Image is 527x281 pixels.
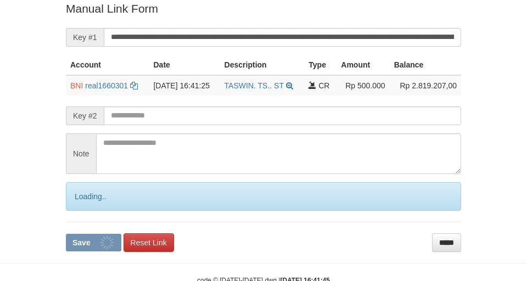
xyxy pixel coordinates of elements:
[390,55,461,75] th: Balance
[318,81,329,90] span: CR
[337,55,389,75] th: Amount
[66,234,121,251] button: Save
[225,81,284,90] a: TASWIN. TS.. ST
[130,81,138,90] a: Copy real1660301 to clipboard
[124,233,174,252] a: Reset Link
[66,55,149,75] th: Account
[131,238,167,247] span: Reset Link
[70,81,83,90] span: BNI
[304,55,337,75] th: Type
[337,75,389,95] td: Rp 500.000
[66,133,96,174] span: Note
[66,1,461,16] p: Manual Link Form
[149,55,220,75] th: Date
[66,106,104,125] span: Key #2
[390,75,461,95] td: Rp 2.819.207,00
[85,81,128,90] a: real1660301
[72,238,91,247] span: Save
[66,28,104,47] span: Key #1
[220,55,305,75] th: Description
[149,75,220,95] td: [DATE] 16:41:25
[66,182,461,211] div: Loading..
